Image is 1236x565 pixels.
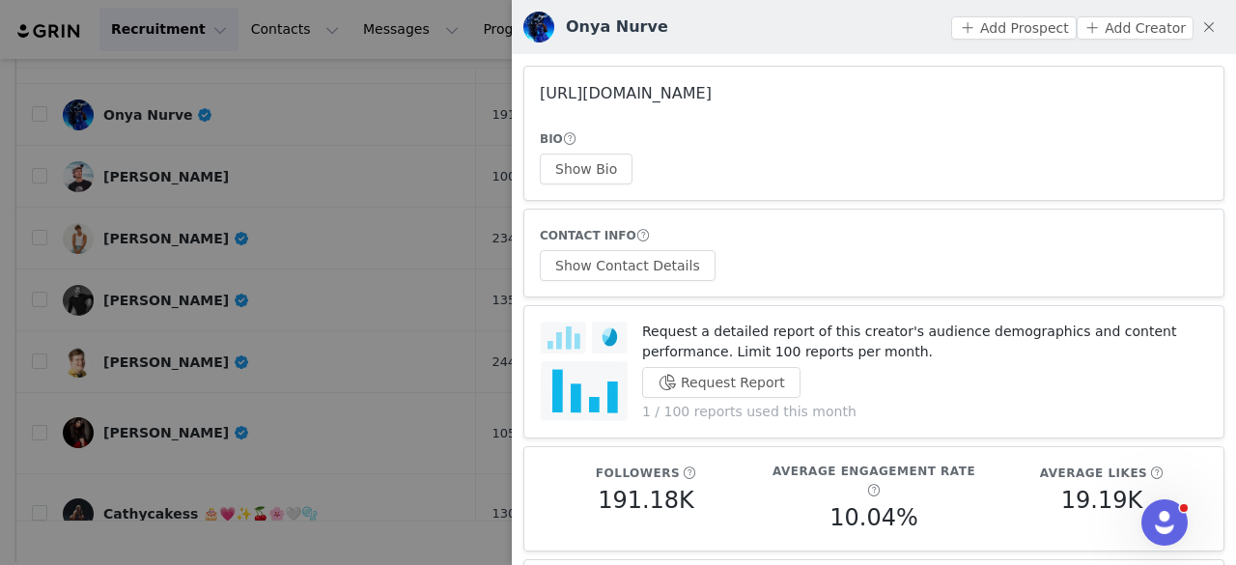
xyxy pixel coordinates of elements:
[540,154,632,184] button: Show Bio
[1061,483,1142,518] h5: 19.19K
[540,250,716,281] button: Show Contact Details
[642,322,1208,362] p: Request a detailed report of this creator's audience demographics and content performance. Limit ...
[829,500,918,535] h5: 10.04%
[642,367,801,398] button: Request Report
[540,132,563,146] span: BIO
[1077,16,1194,40] button: Add Creator
[523,12,554,42] img: v2
[596,465,680,482] h5: Followers
[772,463,975,480] h5: Average Engagement Rate
[598,483,694,518] h5: 191.18K
[1141,499,1188,546] iframe: Intercom live chat
[566,15,668,39] h3: Onya Nurve
[1040,465,1147,482] h5: Average Likes
[951,16,1076,40] button: Add Prospect
[540,322,628,422] img: audience-report.png
[540,229,636,242] span: CONTACT INFO
[642,402,1208,422] p: 1 / 100 reports used this month
[540,84,712,102] a: [URL][DOMAIN_NAME]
